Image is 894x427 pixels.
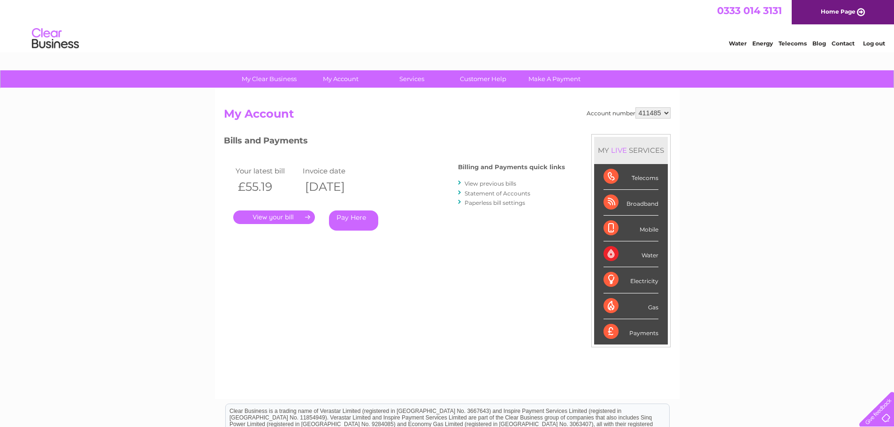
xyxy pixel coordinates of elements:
[226,5,669,45] div: Clear Business is a trading name of Verastar Limited (registered in [GEOGRAPHIC_DATA] No. 3667643...
[233,177,301,196] th: £55.19
[832,40,855,47] a: Contact
[230,70,308,88] a: My Clear Business
[465,180,516,187] a: View previous bills
[233,210,315,224] a: .
[458,164,565,171] h4: Billing and Payments quick links
[224,107,671,125] h2: My Account
[604,190,658,216] div: Broadband
[779,40,807,47] a: Telecoms
[587,107,671,119] div: Account number
[373,70,451,88] a: Services
[224,134,565,150] h3: Bills and Payments
[604,164,658,190] div: Telecoms
[729,40,747,47] a: Water
[300,177,368,196] th: [DATE]
[604,241,658,267] div: Water
[594,137,668,164] div: MY SERVICES
[717,5,782,16] a: 0333 014 3131
[752,40,773,47] a: Energy
[604,267,658,293] div: Electricity
[329,210,378,231] a: Pay Here
[609,146,629,155] div: LIVE
[604,293,658,319] div: Gas
[516,70,593,88] a: Make A Payment
[444,70,522,88] a: Customer Help
[604,319,658,345] div: Payments
[300,165,368,177] td: Invoice date
[812,40,826,47] a: Blog
[465,199,525,206] a: Paperless bill settings
[233,165,301,177] td: Your latest bill
[604,216,658,241] div: Mobile
[465,190,530,197] a: Statement of Accounts
[863,40,885,47] a: Log out
[31,24,79,53] img: logo.png
[302,70,379,88] a: My Account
